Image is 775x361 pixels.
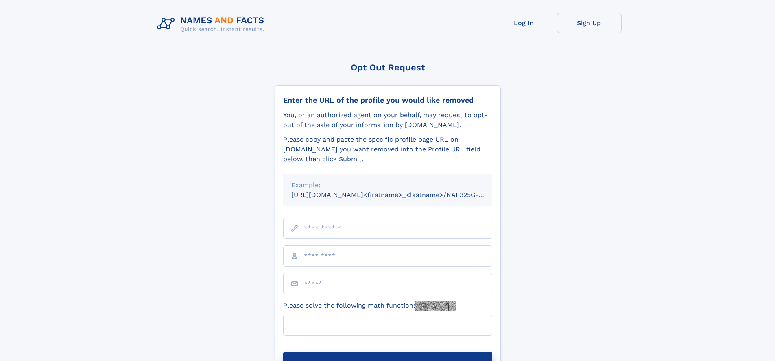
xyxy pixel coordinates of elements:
[154,13,271,35] img: Logo Names and Facts
[275,62,501,72] div: Opt Out Request
[283,135,492,164] div: Please copy and paste the specific profile page URL on [DOMAIN_NAME] you want removed into the Pr...
[557,13,622,33] a: Sign Up
[283,301,456,311] label: Please solve the following math function:
[283,96,492,105] div: Enter the URL of the profile you would like removed
[291,191,508,199] small: [URL][DOMAIN_NAME]<firstname>_<lastname>/NAF325G-xxxxxxxx
[291,180,484,190] div: Example:
[283,110,492,130] div: You, or an authorized agent on your behalf, may request to opt-out of the sale of your informatio...
[491,13,557,33] a: Log In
